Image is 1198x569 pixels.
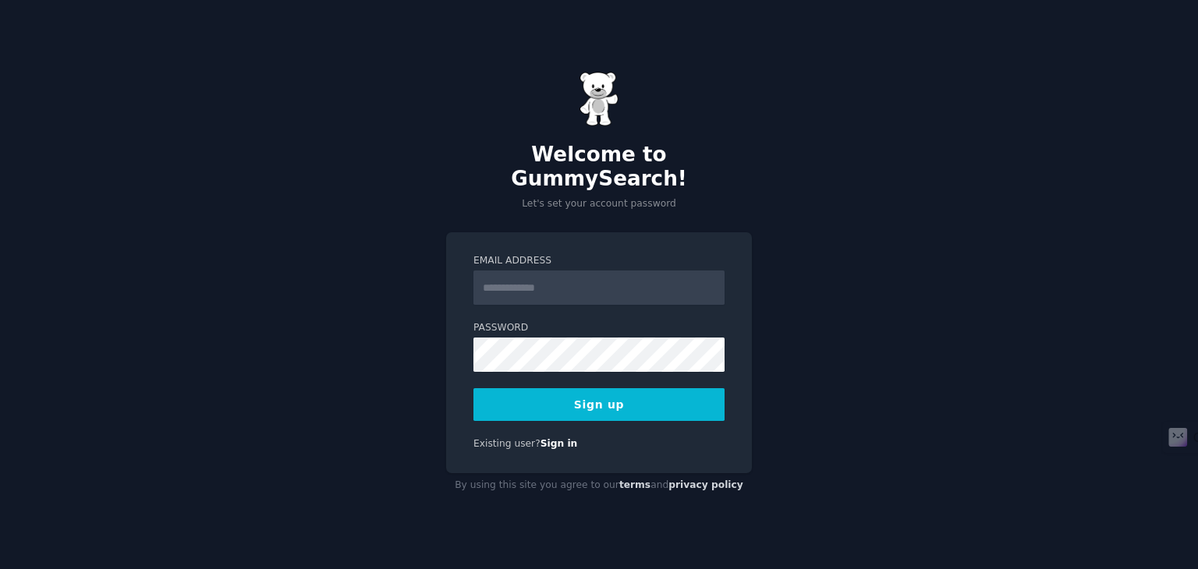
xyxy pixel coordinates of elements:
[473,321,725,335] label: Password
[446,197,752,211] p: Let's set your account password
[446,143,752,192] h2: Welcome to GummySearch!
[446,473,752,498] div: By using this site you agree to our and
[473,254,725,268] label: Email Address
[619,479,650,490] a: terms
[541,438,578,449] a: Sign in
[668,479,743,490] a: privacy policy
[580,72,618,126] img: Gummy Bear
[473,438,541,449] span: Existing user?
[473,388,725,421] button: Sign up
